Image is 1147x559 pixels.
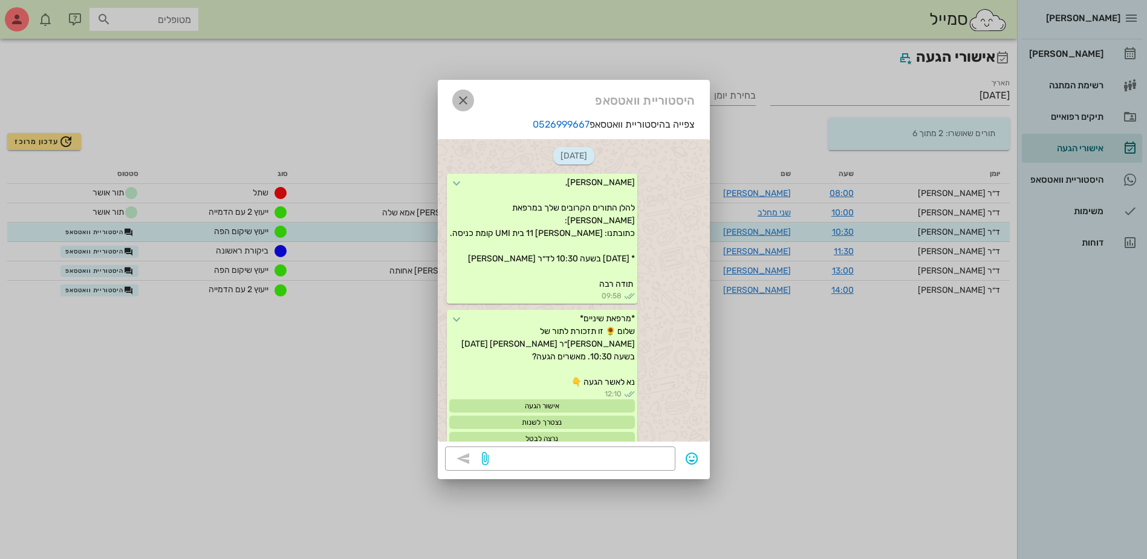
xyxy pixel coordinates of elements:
[449,416,635,429] div: נצטרך לשנות
[449,399,635,413] div: אישור הגעה
[533,119,590,130] a: 0526999667
[438,117,710,132] p: צפייה בהיסטוריית וואטסאפ
[553,147,594,165] span: [DATE]
[450,177,635,289] span: [PERSON_NAME], להלן התורים הקרובים שלך במרפאת [PERSON_NAME]: כתובתנו: [PERSON_NAME] 11 בית UMI קו...
[605,388,622,399] span: 12:10
[602,290,622,301] span: 09:58
[449,432,635,445] div: נרצה לבטל
[438,80,710,117] div: היסטוריית וואטסאפ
